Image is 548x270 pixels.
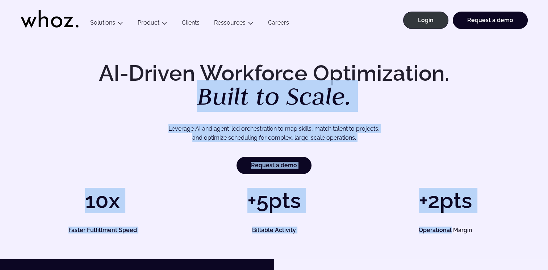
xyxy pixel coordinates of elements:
h5: Operational Margin [372,227,519,233]
h1: +2pts [363,190,527,211]
h1: AI-Driven Workforce Optimization. [89,62,460,109]
button: Solutions [83,19,130,29]
a: Product [138,19,159,26]
h5: Faster Fulfillment Speed [29,227,176,233]
a: Careers [261,19,296,29]
button: Product [130,19,175,29]
iframe: Chatbot [500,222,538,260]
h1: +5pts [192,190,356,211]
a: Request a demo [453,12,528,29]
a: Clients [175,19,207,29]
h1: 10x [21,190,185,211]
p: Leverage AI and agent-led orchestration to map skills, match talent to projects, and optimize sch... [46,124,502,143]
button: Ressources [207,19,261,29]
a: Login [403,12,448,29]
a: Request a demo [237,157,311,174]
a: Ressources [214,19,246,26]
h5: Billable Activity [200,227,348,233]
em: Built to Scale. [197,80,351,112]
